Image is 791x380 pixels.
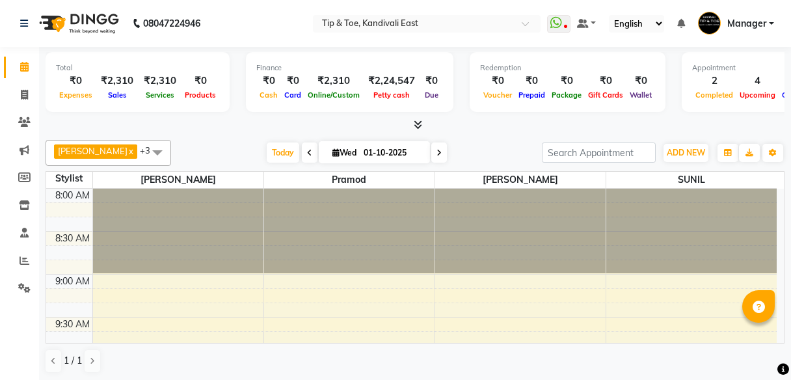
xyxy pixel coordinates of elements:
span: Wallet [626,90,655,100]
input: Search Appointment [542,142,656,163]
span: Services [142,90,178,100]
div: ₹0 [548,74,585,88]
span: Gift Cards [585,90,626,100]
span: +3 [140,145,160,156]
a: x [127,146,133,156]
span: Upcoming [736,90,779,100]
div: ₹0 [56,74,96,88]
b: 08047224946 [143,5,200,42]
span: Wed [329,148,360,157]
img: Manager [698,12,721,34]
div: Finance [256,62,443,74]
span: Pramod [264,172,435,188]
span: Products [181,90,219,100]
button: ADD NEW [664,144,708,162]
span: Today [267,142,299,163]
span: Package [548,90,585,100]
div: 9:00 AM [53,275,92,288]
span: ADD NEW [667,148,705,157]
span: SUNIL [606,172,777,188]
div: ₹2,310 [304,74,363,88]
span: Prepaid [515,90,548,100]
iframe: chat widget [736,328,778,367]
span: Sales [105,90,130,100]
span: Online/Custom [304,90,363,100]
span: Manager [727,17,766,31]
span: Voucher [480,90,515,100]
span: [PERSON_NAME] [58,146,127,156]
div: Stylist [46,172,92,185]
div: ₹2,24,547 [363,74,420,88]
div: ₹0 [480,74,515,88]
div: Redemption [480,62,655,74]
img: logo [33,5,122,42]
div: ₹2,310 [96,74,139,88]
div: ₹0 [626,74,655,88]
div: ₹2,310 [139,74,181,88]
span: Cash [256,90,281,100]
div: Total [56,62,219,74]
span: Completed [692,90,736,100]
div: 8:30 AM [53,232,92,245]
span: [PERSON_NAME] [93,172,263,188]
div: ₹0 [281,74,304,88]
div: ₹0 [420,74,443,88]
span: Card [281,90,304,100]
div: 2 [692,74,736,88]
span: Expenses [56,90,96,100]
span: [PERSON_NAME] [435,172,606,188]
div: ₹0 [256,74,281,88]
div: ₹0 [181,74,219,88]
input: 2025-10-01 [360,143,425,163]
span: 1 / 1 [64,354,82,368]
div: ₹0 [515,74,548,88]
div: 8:00 AM [53,189,92,202]
span: Due [422,90,442,100]
div: ₹0 [585,74,626,88]
div: 9:30 AM [53,318,92,331]
div: 4 [736,74,779,88]
span: Petty cash [370,90,413,100]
